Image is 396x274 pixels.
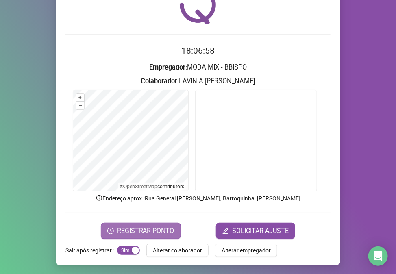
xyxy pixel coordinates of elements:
[101,223,181,239] button: REGISTRAR PONTO
[216,223,295,239] button: editSOLICITAR AJUSTE
[96,194,103,202] span: info-circle
[76,102,84,109] button: –
[181,46,215,56] time: 18:06:58
[124,184,158,189] a: OpenStreetMap
[222,228,229,234] span: edit
[232,226,289,236] span: SOLICITAR AJUSTE
[117,226,174,236] span: REGISTRAR PONTO
[107,228,114,234] span: clock-circle
[149,63,185,71] strong: Empregador
[76,94,84,101] button: +
[146,244,209,257] button: Alterar colaborador
[65,62,331,73] h3: : MODA MIX - BBISPO
[215,244,277,257] button: Alterar empregador
[65,76,331,87] h3: : LAVINIA [PERSON_NAME]
[153,246,202,255] span: Alterar colaborador
[65,244,117,257] label: Sair após registrar
[65,194,331,203] p: Endereço aprox. : Rua General [PERSON_NAME], Barroquinha, [PERSON_NAME]
[141,77,178,85] strong: Colaborador
[222,246,271,255] span: Alterar empregador
[120,184,186,189] li: © contributors.
[368,246,388,266] div: Open Intercom Messenger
